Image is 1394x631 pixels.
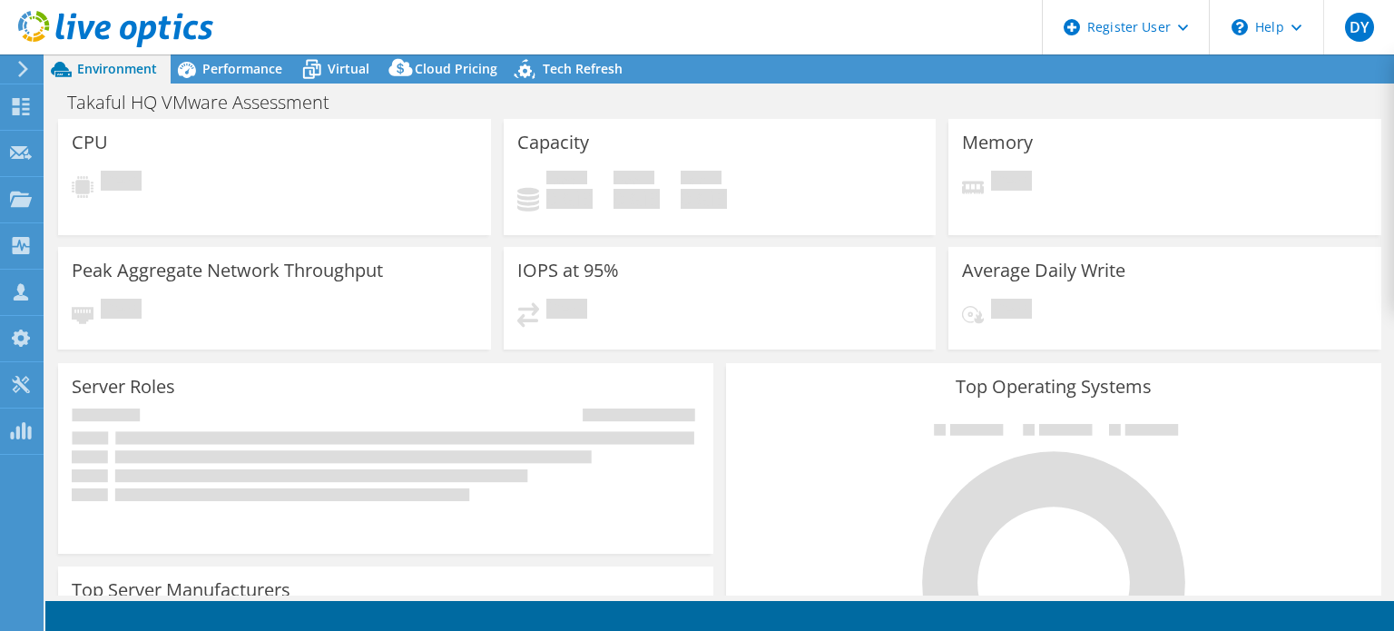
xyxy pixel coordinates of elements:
h4: 0 GiB [614,189,660,209]
span: Used [546,171,587,189]
h4: 0 GiB [681,189,727,209]
h3: Top Operating Systems [740,377,1368,397]
span: Pending [991,171,1032,195]
h3: Top Server Manufacturers [72,580,290,600]
span: Free [614,171,654,189]
span: Pending [546,299,587,323]
h3: IOPS at 95% [517,261,619,281]
span: Performance [202,60,282,77]
span: Total [681,171,722,189]
h3: Memory [962,133,1033,153]
span: DY [1345,13,1374,42]
span: Pending [991,299,1032,323]
h3: Server Roles [72,377,175,397]
h3: Peak Aggregate Network Throughput [72,261,383,281]
h4: 0 GiB [546,189,593,209]
svg: \n [1232,19,1248,35]
h3: Average Daily Write [962,261,1125,281]
span: Tech Refresh [543,60,623,77]
h1: Takaful HQ VMware Assessment [59,93,358,113]
span: Pending [101,171,142,195]
span: Environment [77,60,157,77]
span: Virtual [328,60,369,77]
span: Pending [101,299,142,323]
span: Cloud Pricing [415,60,497,77]
h3: Capacity [517,133,589,153]
h3: CPU [72,133,108,153]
